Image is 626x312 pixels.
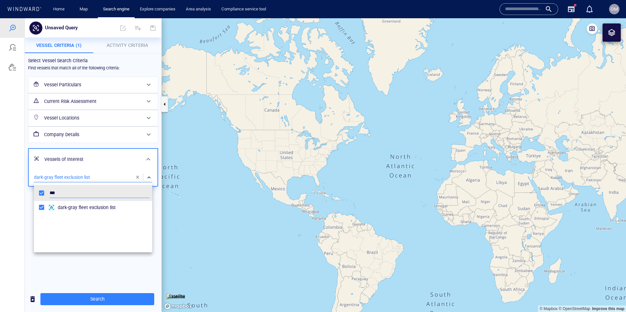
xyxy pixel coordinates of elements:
[48,4,69,15] button: Home
[58,185,150,193] span: dark-gray fleet exclusion list
[608,3,621,16] button: OM
[586,5,593,13] div: Notification center
[51,4,67,15] a: Home
[77,4,93,15] a: Map
[74,4,95,15] button: Map
[34,183,152,232] div: grid
[183,4,214,15] a: Area analysis
[611,7,618,12] span: OM
[219,4,269,15] a: Compliance service tool
[137,4,178,15] a: Explore companies
[100,4,132,15] a: Search engine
